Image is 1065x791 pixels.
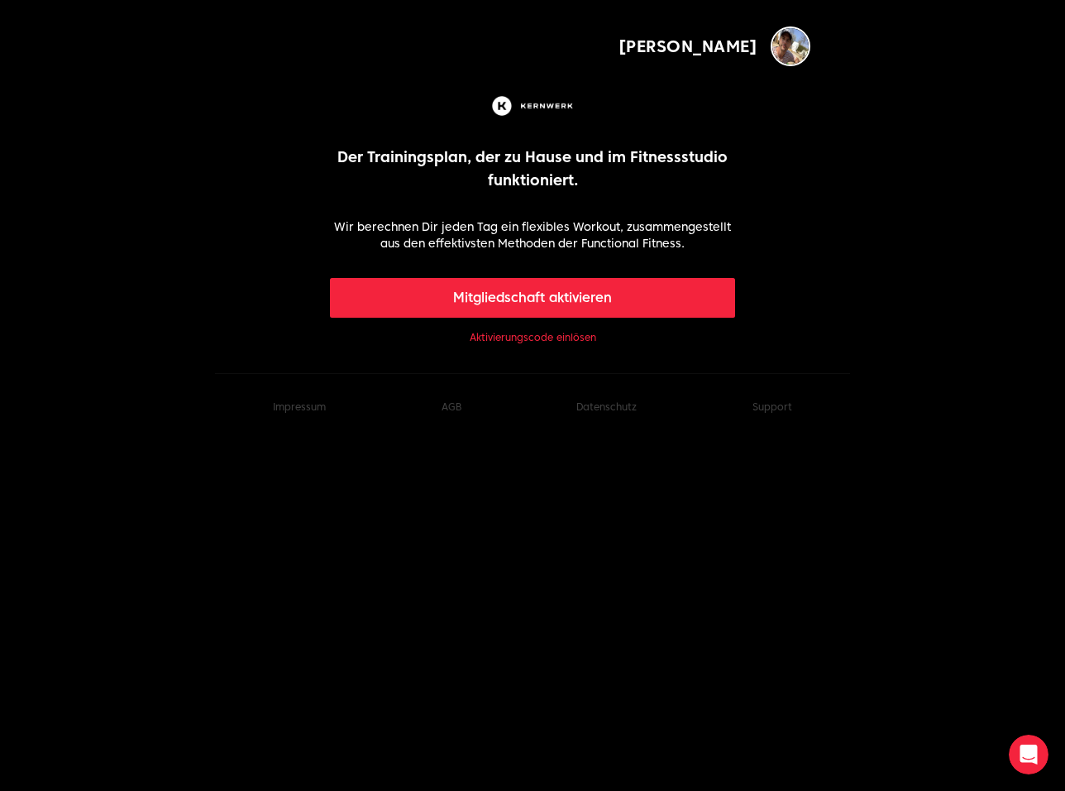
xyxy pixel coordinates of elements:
iframe: Intercom live chat [1009,735,1048,774]
a: AGB [442,400,461,413]
button: Support [752,400,792,414]
a: Impressum [273,400,326,413]
a: Datenschutz [576,400,637,413]
button: Mitgliedschaft aktivieren [330,278,736,318]
p: Der Trainingsplan, der zu Hause und im Fitnessstudio funktioniert. [330,146,736,192]
img: Stefan [771,26,810,66]
p: Wir berechnen Dir jeden Tag ein flexibles Workout, zusammengestellt aus den effektivsten Methoden... [330,218,736,252]
img: Kernwerk® [489,93,576,119]
span: [PERSON_NAME] [618,35,758,58]
a: Aktivierungscode einlösen [470,331,596,344]
button: [PERSON_NAME] [618,26,811,66]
